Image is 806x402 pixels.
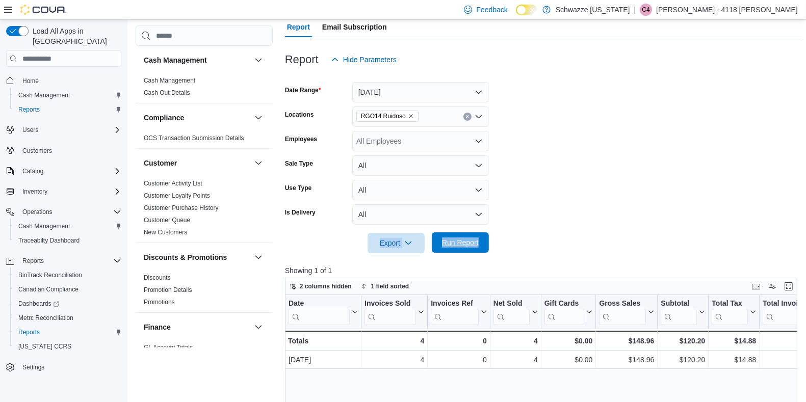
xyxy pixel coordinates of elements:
span: Cash Management [14,89,121,101]
span: Settings [18,361,121,373]
div: $148.96 [599,335,654,347]
div: Discounts & Promotions [136,272,273,312]
div: 0 [431,335,486,347]
button: Cash Management [10,219,125,233]
button: Run Report [432,232,489,253]
span: Inventory [18,185,121,198]
div: $120.20 [661,354,705,366]
span: Traceabilty Dashboard [18,236,80,245]
div: [DATE] [289,354,358,366]
span: Metrc Reconciliation [18,314,73,322]
a: GL Account Totals [144,344,193,351]
span: Catalog [18,165,121,177]
button: Display options [766,280,778,292]
span: RGO14 Ruidoso [356,111,419,122]
a: Cash Management [14,220,74,232]
button: Settings [2,360,125,374]
a: [US_STATE] CCRS [14,340,75,353]
button: Reports [2,254,125,268]
div: Net Sold [493,299,529,309]
label: Date Range [285,86,321,94]
span: Customer Activity List [144,179,202,187]
span: Reports [14,103,121,116]
h3: Finance [144,322,171,332]
span: BioTrack Reconciliation [14,269,121,281]
span: Cash Management [144,76,195,85]
div: Customer [136,177,273,243]
span: Canadian Compliance [18,285,79,293]
span: Dashboards [18,300,59,308]
button: [US_STATE] CCRS [10,339,125,354]
button: Catalog [18,165,47,177]
button: Reports [18,255,48,267]
button: Canadian Compliance [10,282,125,297]
div: 4 [365,354,424,366]
input: Dark Mode [516,5,537,15]
span: Settings [22,363,44,371]
div: 4 [365,335,424,347]
span: Home [18,74,121,87]
span: Canadian Compliance [14,283,121,296]
button: 2 columns hidden [285,280,356,292]
button: Clear input [463,113,472,121]
a: Dashboards [14,298,63,310]
div: Finance [136,341,273,370]
p: | [634,4,636,16]
a: Promotions [144,299,175,306]
span: Run Report [442,237,479,248]
div: Total Tax [712,299,748,309]
span: Reports [18,328,40,336]
span: BioTrack Reconciliation [18,271,82,279]
button: Gross Sales [599,299,654,325]
button: [DATE] [352,82,489,102]
a: BioTrack Reconciliation [14,269,86,281]
span: [US_STATE] CCRS [18,342,71,351]
span: 1 field sorted [371,282,409,290]
span: Promotions [144,298,175,306]
button: Customers [2,143,125,158]
button: Total Tax [712,299,756,325]
a: Customer Purchase History [144,204,219,211]
button: Invoices Ref [431,299,486,325]
span: Metrc Reconciliation [14,312,121,324]
span: Discounts [144,274,171,282]
button: Operations [2,205,125,219]
button: Hide Parameters [327,49,401,70]
div: Invoices Ref [431,299,478,309]
span: Email Subscription [322,17,387,37]
p: Showing 1 of 1 [285,265,802,276]
a: OCS Transaction Submission Details [144,135,244,142]
div: Gift Cards [544,299,584,309]
span: Users [22,126,38,134]
button: Reports [10,102,125,117]
button: Enter fullscreen [783,280,795,292]
button: Discounts & Promotions [144,252,250,262]
div: Subtotal [661,299,697,325]
a: Cash Management [144,77,195,84]
a: Customer Queue [144,217,190,224]
span: Customers [18,144,121,157]
div: Gross Sales [599,299,646,309]
button: Customer [252,157,265,169]
p: [PERSON_NAME] - 4118 [PERSON_NAME] [656,4,798,16]
span: Cash Management [18,91,70,99]
div: Total Tax [712,299,748,325]
h3: Discounts & Promotions [144,252,227,262]
button: All [352,180,489,200]
button: Discounts & Promotions [252,251,265,263]
a: Customer Activity List [144,180,202,187]
h3: Cash Management [144,55,207,65]
button: Catalog [2,164,125,178]
img: Cova [20,5,66,15]
span: Hide Parameters [343,55,397,65]
div: Gross Sales [599,299,646,325]
label: Sale Type [285,159,313,168]
span: Customer Loyalty Points [144,192,210,200]
div: Cash Management [136,74,273,103]
div: Invoices Ref [431,299,478,325]
a: Dashboards [10,297,125,311]
span: Feedback [476,5,507,15]
span: Operations [18,206,121,218]
button: Home [2,73,125,88]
